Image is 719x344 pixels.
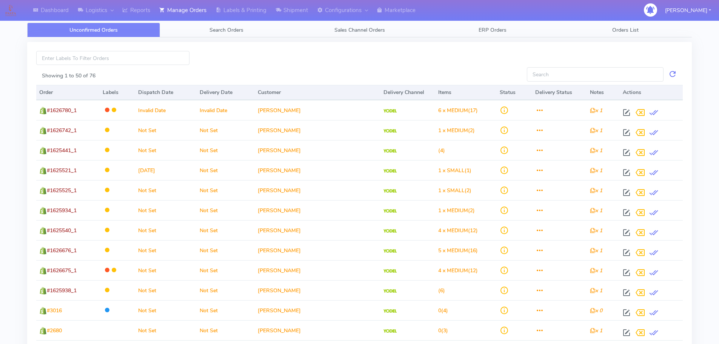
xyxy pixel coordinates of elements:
[438,107,468,114] span: 6 x MEDIUM
[380,85,435,100] th: Delivery Channel
[435,85,497,100] th: Items
[100,85,135,100] th: Labels
[438,267,468,274] span: 4 x MEDIUM
[590,207,602,214] i: x 1
[47,227,77,234] span: #1625540_1
[255,260,380,280] td: [PERSON_NAME]
[438,187,471,194] span: (2)
[438,147,445,154] span: (4)
[135,260,197,280] td: Not Set
[590,327,602,334] i: x 1
[438,207,475,214] span: (2)
[479,26,507,34] span: ERP Orders
[47,207,77,214] span: #1625934_1
[383,329,397,333] img: Yodel
[197,320,255,340] td: Not Set
[197,85,255,100] th: Delivery Date
[590,307,602,314] i: x 0
[135,300,197,320] td: Not Set
[438,247,478,254] span: (16)
[47,287,77,294] span: #1625938_1
[255,220,380,240] td: [PERSON_NAME]
[197,260,255,280] td: Not Set
[438,307,448,314] span: (4)
[135,280,197,300] td: Not Set
[36,51,189,65] input: Enter Labels To Filter Orders
[197,120,255,140] td: Not Set
[383,169,397,173] img: Yodel
[590,247,602,254] i: x 1
[36,85,100,100] th: Order
[438,247,468,254] span: 5 x MEDIUM
[135,320,197,340] td: Not Set
[47,167,77,174] span: #1625521_1
[659,3,717,18] button: [PERSON_NAME]
[255,85,380,100] th: Customer
[383,129,397,133] img: Yodel
[197,100,255,120] td: Invalid Date
[590,107,602,114] i: x 1
[590,187,602,194] i: x 1
[47,247,77,254] span: #1626676_1
[47,327,62,334] span: #2680
[612,26,639,34] span: Orders List
[587,85,620,100] th: Notes
[497,85,532,100] th: Status
[255,140,380,160] td: [PERSON_NAME]
[197,200,255,220] td: Not Set
[197,280,255,300] td: Not Set
[438,327,441,334] span: 0
[135,140,197,160] td: Not Set
[383,209,397,213] img: Yodel
[383,229,397,233] img: Yodel
[383,109,397,113] img: Yodel
[438,287,445,294] span: (6)
[255,160,380,180] td: [PERSON_NAME]
[135,180,197,200] td: Not Set
[438,227,478,234] span: (12)
[438,227,468,234] span: 4 x MEDIUM
[255,200,380,220] td: [PERSON_NAME]
[590,287,602,294] i: x 1
[590,147,602,154] i: x 1
[527,67,664,81] input: Search
[620,85,683,100] th: Actions
[135,240,197,260] td: Not Set
[383,149,397,153] img: Yodel
[27,23,692,37] ul: Tabs
[135,200,197,220] td: Not Set
[135,120,197,140] td: Not Set
[438,267,478,274] span: (12)
[47,107,77,114] span: #1626780_1
[438,327,448,334] span: (3)
[438,107,478,114] span: (17)
[197,300,255,320] td: Not Set
[42,72,95,80] label: Showing 1 to 50 of 76
[135,220,197,240] td: Not Set
[438,127,475,134] span: (2)
[255,100,380,120] td: [PERSON_NAME]
[47,187,77,194] span: #1625525_1
[438,187,465,194] span: 1 x SMALL
[438,167,465,174] span: 1 x SMALL
[47,307,62,314] span: #3016
[209,26,243,34] span: Search Orders
[383,289,397,293] img: Yodel
[590,127,602,134] i: x 1
[438,167,471,174] span: (1)
[255,120,380,140] td: [PERSON_NAME]
[590,167,602,174] i: x 1
[383,269,397,273] img: Yodel
[197,180,255,200] td: Not Set
[438,307,441,314] span: 0
[255,320,380,340] td: [PERSON_NAME]
[255,300,380,320] td: [PERSON_NAME]
[383,189,397,193] img: Yodel
[438,127,468,134] span: 1 x MEDIUM
[197,160,255,180] td: Not Set
[135,100,197,120] td: Invalid Date
[255,240,380,260] td: [PERSON_NAME]
[383,309,397,313] img: Yodel
[197,220,255,240] td: Not Set
[47,267,77,274] span: #1626675_1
